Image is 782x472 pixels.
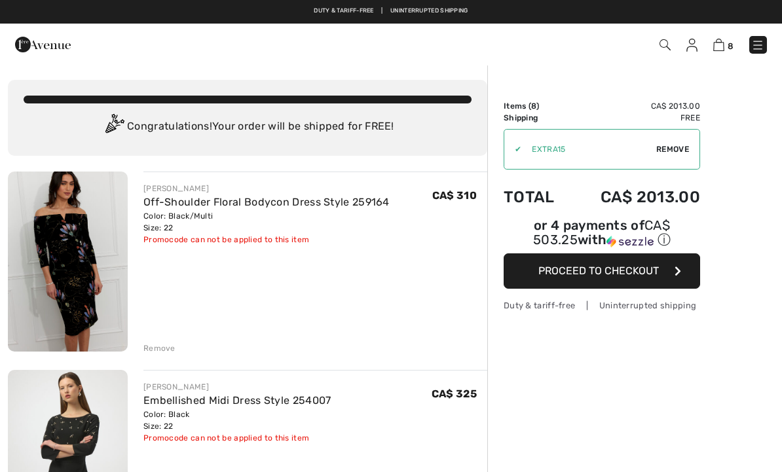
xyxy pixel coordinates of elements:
[504,112,570,124] td: Shipping
[686,39,698,52] img: My Info
[101,114,127,140] img: Congratulation2.svg
[143,183,390,194] div: [PERSON_NAME]
[521,130,656,169] input: Promo code
[432,189,477,202] span: CA$ 310
[143,210,390,234] div: Color: Black/Multi Size: 22
[15,31,71,58] img: 1ère Avenue
[570,100,700,112] td: CA$ 2013.00
[504,219,700,249] div: or 4 payments of with
[432,388,477,400] span: CA$ 325
[504,253,700,289] button: Proceed to Checkout
[606,236,654,247] img: Sezzle
[15,37,71,50] a: 1ère Avenue
[143,408,331,432] div: Color: Black Size: 22
[143,381,331,393] div: [PERSON_NAME]
[504,143,521,155] div: ✔
[538,264,659,277] span: Proceed to Checkout
[8,172,128,352] img: Off-Shoulder Floral Bodycon Dress Style 259164
[713,37,734,52] a: 8
[531,101,536,111] span: 8
[533,217,670,247] span: CA$ 503.25
[656,143,689,155] span: Remove
[143,196,390,208] a: Off-Shoulder Floral Bodycon Dress Style 259164
[504,100,570,112] td: Items ( )
[143,394,331,407] a: Embellished Midi Dress Style 254007
[143,234,390,245] div: Promocode can not be applied to this item
[751,39,764,52] img: Menu
[713,39,724,51] img: Shopping Bag
[143,342,176,354] div: Remove
[570,175,700,219] td: CA$ 2013.00
[660,39,671,50] img: Search
[143,432,331,444] div: Promocode can not be applied to this item
[728,41,734,51] span: 8
[504,175,570,219] td: Total
[504,299,700,312] div: Duty & tariff-free | Uninterrupted shipping
[24,114,472,140] div: Congratulations! Your order will be shipped for FREE!
[570,112,700,124] td: Free
[504,219,700,253] div: or 4 payments ofCA$ 503.25withSezzle Click to learn more about Sezzle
